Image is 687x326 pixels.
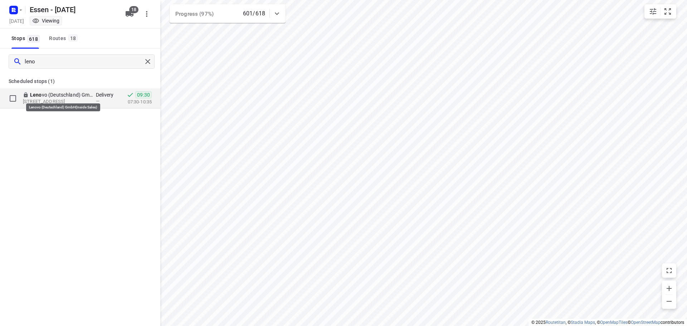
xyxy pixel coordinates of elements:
[531,320,684,325] li: © 2025 , © , © © contributors
[32,17,59,24] div: You are currently in view mode. To make any changes, go to edit project.
[6,91,20,106] span: Select
[96,98,99,104] span: —
[9,77,152,86] p: Scheduled stops ( 1 )
[128,98,152,106] p: 07:30-10:35
[243,9,265,18] p: 601/618
[127,91,134,98] svg: Done
[175,11,214,17] span: Progress (97%)
[646,4,660,19] button: Map settings
[68,34,78,42] span: 18
[30,91,96,98] p: vo (Deutschland) GmbH(Inside Sales)
[96,91,117,98] p: Delivery
[546,320,566,325] a: Routetitan
[30,92,42,98] b: Leno
[49,34,80,43] div: Routes
[170,4,286,23] div: Progress (97%)601/618
[571,320,595,325] a: Stadia Maps
[122,7,137,21] button: 18
[23,98,89,105] p: [STREET_ADDRESS]
[27,35,40,42] span: 618
[11,34,42,43] span: Stops
[25,56,142,67] input: Search stops
[129,6,138,13] span: 18
[631,320,661,325] a: OpenStreetMap
[644,4,676,19] div: small contained button group
[600,320,628,325] a: OpenMapTiles
[661,4,675,19] button: Fit zoom
[135,91,152,98] span: 09:30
